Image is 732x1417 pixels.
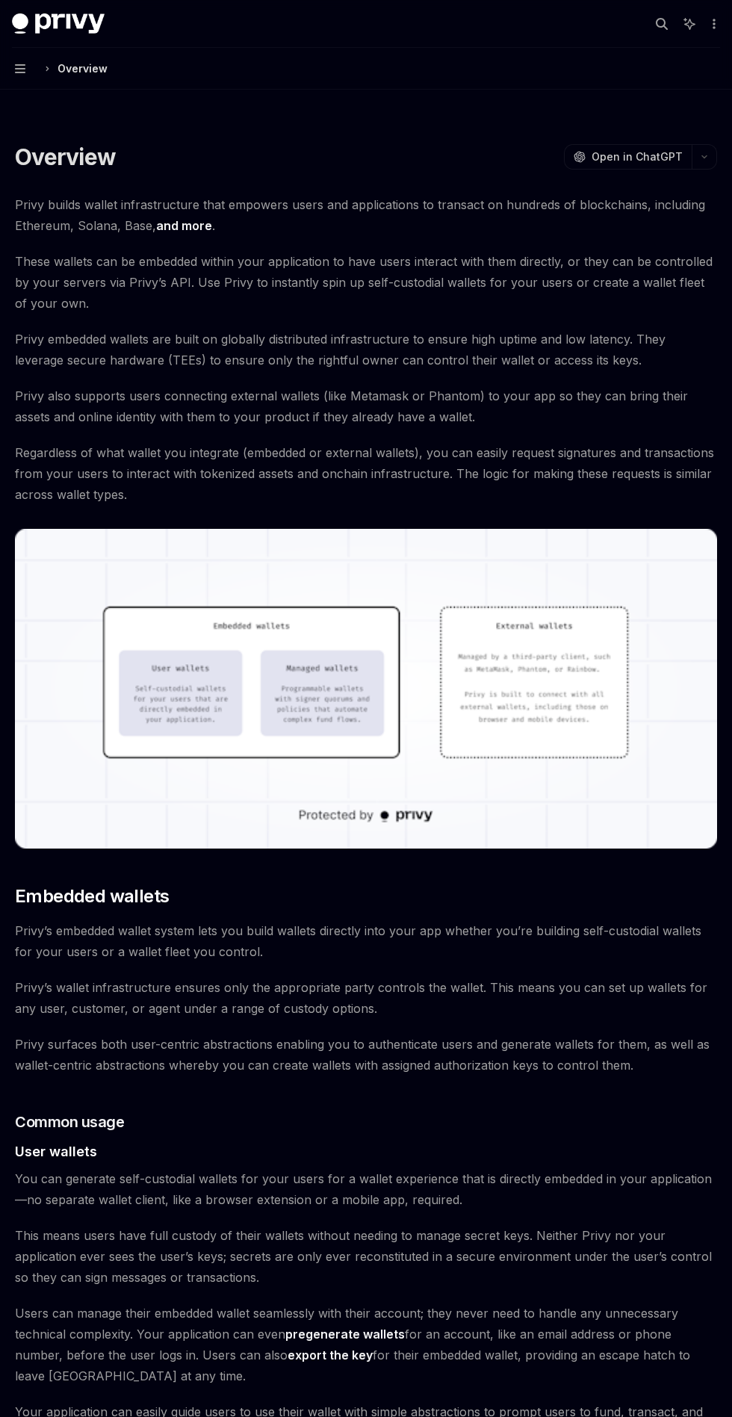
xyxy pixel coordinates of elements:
span: Privy also supports users connecting external wallets (like Metamask or Phantom) to your app so t... [15,385,717,427]
span: Privy embedded wallets are built on globally distributed infrastructure to ensure high uptime and... [15,329,717,370]
span: You can generate self-custodial wallets for your users for a wallet experience that is directly e... [15,1168,717,1210]
img: images/walletoverview.png [15,529,717,849]
span: Privy’s wallet infrastructure ensures only the appropriate party controls the wallet. This means ... [15,977,717,1019]
span: Common usage [15,1111,124,1132]
span: Regardless of what wallet you integrate (embedded or external wallets), you can easily request si... [15,442,717,505]
span: User wallets [15,1141,97,1162]
a: and more [156,218,212,234]
img: dark logo [12,13,105,34]
span: Users can manage their embedded wallet seamlessly with their account; they never need to handle a... [15,1303,717,1386]
span: These wallets can be embedded within your application to have users interact with them directly, ... [15,251,717,314]
button: More actions [705,13,720,34]
span: This means users have full custody of their wallets without needing to manage secret keys. Neithe... [15,1225,717,1288]
span: Privy surfaces both user-centric abstractions enabling you to authenticate users and generate wal... [15,1034,717,1076]
span: Open in ChatGPT [592,149,683,164]
h1: Overview [15,143,116,170]
div: Overview [58,60,108,78]
span: Privy’s embedded wallet system lets you build wallets directly into your app whether you’re build... [15,920,717,962]
a: export the key [288,1348,373,1363]
span: Privy builds wallet infrastructure that empowers users and applications to transact on hundreds o... [15,194,717,236]
span: Embedded wallets [15,884,169,908]
a: pregenerate wallets [285,1327,405,1342]
button: Open in ChatGPT [564,144,692,170]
